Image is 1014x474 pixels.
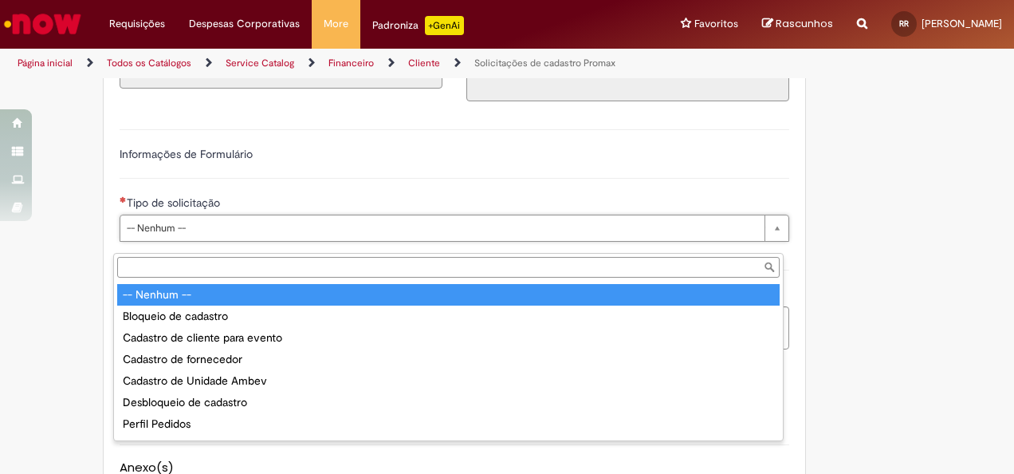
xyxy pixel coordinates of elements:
div: Reativação de Cadastro de Clientes Promax [117,435,780,456]
div: Bloqueio de cadastro [117,306,780,327]
ul: Tipo de solicitação [114,281,783,440]
div: Desbloqueio de cadastro [117,392,780,413]
div: Perfil Pedidos [117,413,780,435]
div: Cadastro de Unidade Ambev [117,370,780,392]
div: -- Nenhum -- [117,284,780,306]
div: Cadastro de fornecedor [117,349,780,370]
div: Cadastro de cliente para evento [117,327,780,349]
